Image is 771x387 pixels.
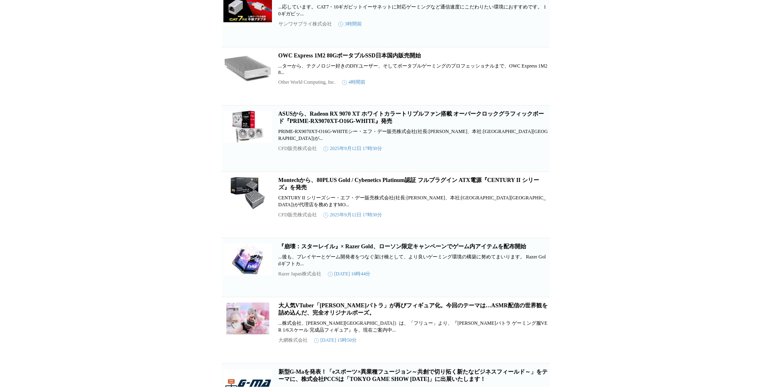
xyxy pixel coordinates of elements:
[278,128,548,142] p: PRIME-RX9070XT-O16G-WHITEシー・エフ・デー販売株式会社(社長:[PERSON_NAME]、本社:[GEOGRAPHIC_DATA][GEOGRAPHIC_DATA])が...
[223,177,272,209] img: Montechから、80PLUS Gold / Cybenetics Platinum認証 フルプラグイン ATX電源『CENTURY II シリーズ』を発売
[323,211,382,218] time: 2025年9月12日 17時30分
[223,110,272,143] img: ASUSから、Radeon RX 9070 XT ホワイトカラートリプルファン搭載 オーバークロックグラフィックボード『PRIME-RX9070XT-O16G-WHITE』発売
[278,21,332,27] p: サンワサプライ株式会社
[278,271,321,277] p: Razer Japan株式会社
[223,302,272,334] img: 大人気VTuber「周防パトラ」が再びフィギュア化。今回のテーマは…ASMR配信の世界観を詰め込んだ、完全オリジナルポーズ。
[278,211,317,218] p: CFD販売株式会社
[278,145,317,152] p: CFD販売株式会社
[278,63,548,76] p: ...ターから、テクノロジー好きのDIYユーザー、そしてポータブルゲーミングのプロフェッショナルまで、OWC Express 1M2 8...
[342,79,365,86] time: 4時間前
[278,337,308,344] p: 大網株式会社
[278,111,544,124] a: ASUSから、Radeon RX 9070 XT ホワイトカラートリプルファン搭載 オーバークロックグラフィックボード『PRIME-RX9070XT-O16G-WHITE』発売
[278,195,548,208] p: CENTURY II シリーズシー・エフ・デー販売株式会社(社長:[PERSON_NAME]、本社:[GEOGRAPHIC_DATA][GEOGRAPHIC_DATA])が代理店を務めますMO...
[278,302,548,316] a: 大人気VTuber「[PERSON_NAME]パトラ」が再びフィギュア化。今回のテーマは…ASMR配信の世界観を詰め込んだ、完全オリジナルポーズ。
[278,79,336,85] p: Other World Computing, Inc.
[278,4,548,17] p: ...応しています。 CAT7・10ギガビットイーサネットに対応ゲーミングなど通信速度にこだわりたい環境におすすめです。 10ギガビッ...
[278,320,548,334] p: ...株式会社、[PERSON_NAME][GEOGRAPHIC_DATA]）は、「フリュー」より、『[PERSON_NAME]パトラ ゲーミング服VER 1/6スケール 完成品フィギュア』を、...
[338,21,362,27] time: 3時間前
[314,337,357,344] time: [DATE] 15時50分
[278,243,526,250] a: 『崩壊：スターレイル』× Razer Gold、ローソン限定キャンペーンでゲーム内アイテムを配布開始
[278,369,548,382] a: 新型G-Maを発表！「eスポーツ×異業種フュージョン～共創で切り拓く新たなビジネスフィールド～」をテーマに、株式会社PCCSは「TOKYO GAME SHOW [DATE]」に出展いたします！
[223,52,272,85] img: OWC Express 1M2 80GポータブルSSD日本国内販売開始
[323,145,382,152] time: 2025年9月12日 17時30分
[278,177,539,190] a: Montechから、80PLUS Gold / Cybenetics Platinum認証 フルプラグイン ATX電源『CENTURY II シリーズ』を発売
[278,254,548,267] p: ...後も、プレイヤーとゲーム開発者をつなぐ架け橋として、より良いゲーミング環境の構築に努めてまいります。 Razer Goldギフトカ...
[328,271,371,277] time: [DATE] 16時44分
[278,53,421,59] a: OWC Express 1M2 80GポータブルSSD日本国内販売開始
[223,243,272,275] img: 『崩壊：スターレイル』× Razer Gold、ローソン限定キャンペーンでゲーム内アイテムを配布開始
